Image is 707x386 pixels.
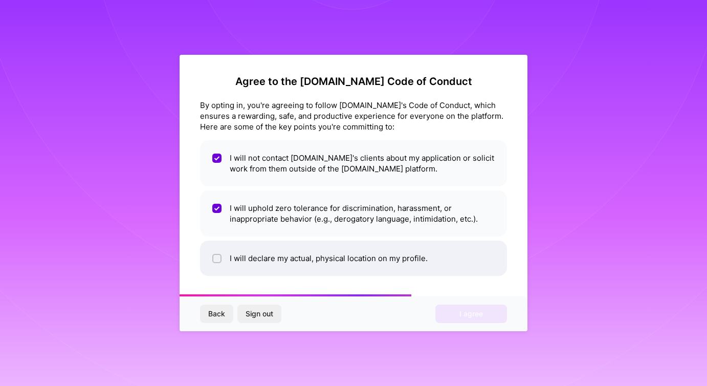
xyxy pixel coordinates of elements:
span: Sign out [246,309,273,319]
button: Sign out [237,305,281,323]
li: I will not contact [DOMAIN_NAME]'s clients about my application or solicit work from them outside... [200,140,507,186]
li: I will declare my actual, physical location on my profile. [200,241,507,276]
button: Back [200,305,233,323]
li: I will uphold zero tolerance for discrimination, harassment, or inappropriate behavior (e.g., der... [200,190,507,237]
span: Back [208,309,225,319]
h2: Agree to the [DOMAIN_NAME] Code of Conduct [200,75,507,88]
div: By opting in, you're agreeing to follow [DOMAIN_NAME]'s Code of Conduct, which ensures a rewardin... [200,100,507,132]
